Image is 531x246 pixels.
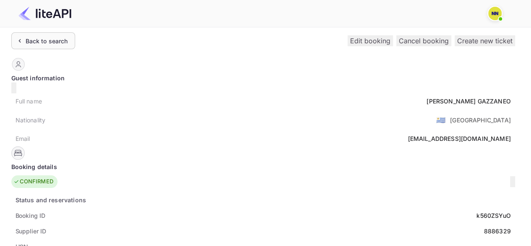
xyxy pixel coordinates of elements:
div: Full name [16,97,42,106]
div: Nationality [16,116,46,124]
div: Guest information [11,74,515,82]
button: Create new ticket [455,35,515,46]
button: Edit booking [348,35,393,46]
div: [GEOGRAPHIC_DATA] [450,116,511,124]
button: Cancel booking [396,35,451,46]
div: Back to search [26,37,68,45]
img: LiteAPI Logo [18,7,71,20]
div: Supplier ID [16,227,46,235]
span: United States [436,112,446,127]
div: [EMAIL_ADDRESS][DOMAIN_NAME] [408,134,510,143]
div: Booking details [11,162,515,171]
div: [PERSON_NAME] GAZZANEO [426,97,510,106]
div: 8886329 [484,227,510,235]
div: k560ZSYuO [476,211,510,220]
div: Booking ID [16,211,45,220]
div: CONFIRMED [13,177,53,186]
div: Status and reservations [16,196,86,204]
img: N/A N/A [488,7,502,20]
div: Email [16,134,30,143]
